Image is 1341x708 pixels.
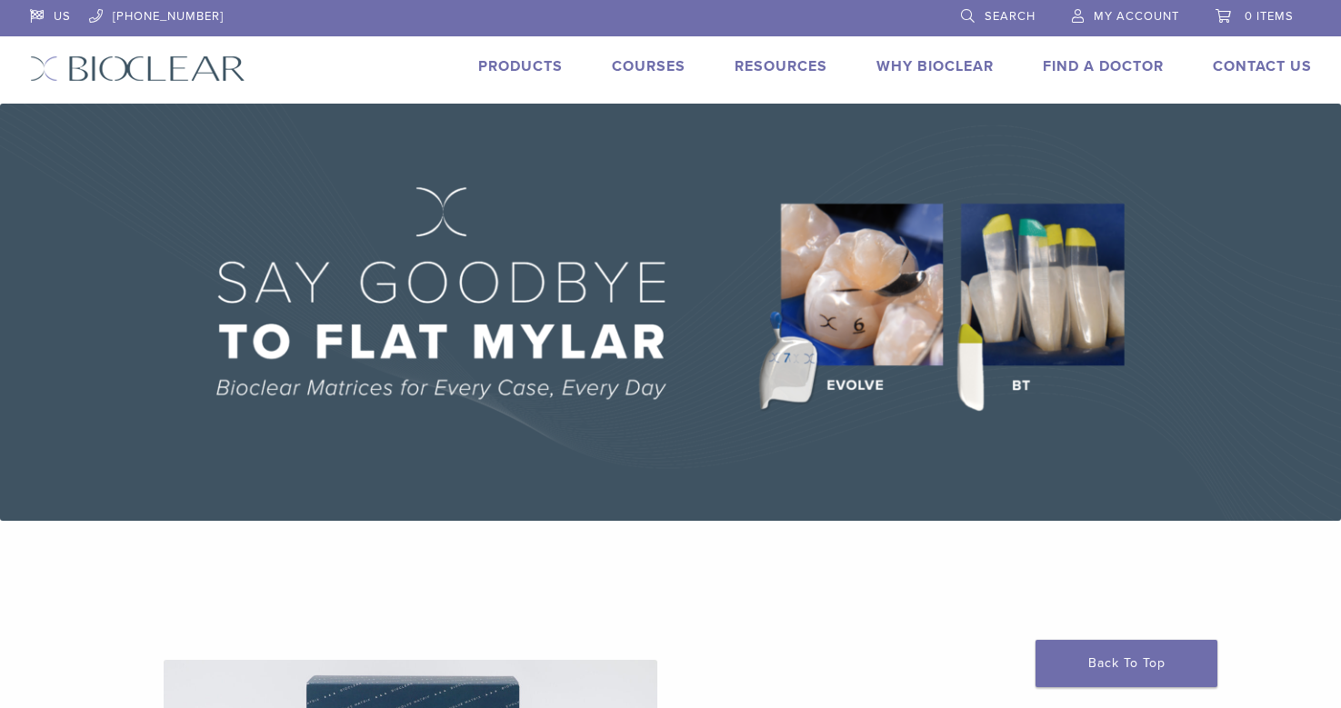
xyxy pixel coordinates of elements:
a: Why Bioclear [876,57,994,75]
a: Back To Top [1036,640,1217,687]
a: Resources [735,57,827,75]
a: Courses [612,57,686,75]
span: Search [985,9,1036,24]
img: Bioclear [30,55,245,82]
a: Contact Us [1213,57,1312,75]
span: 0 items [1245,9,1294,24]
span: My Account [1094,9,1179,24]
a: Find A Doctor [1043,57,1164,75]
a: Products [478,57,563,75]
